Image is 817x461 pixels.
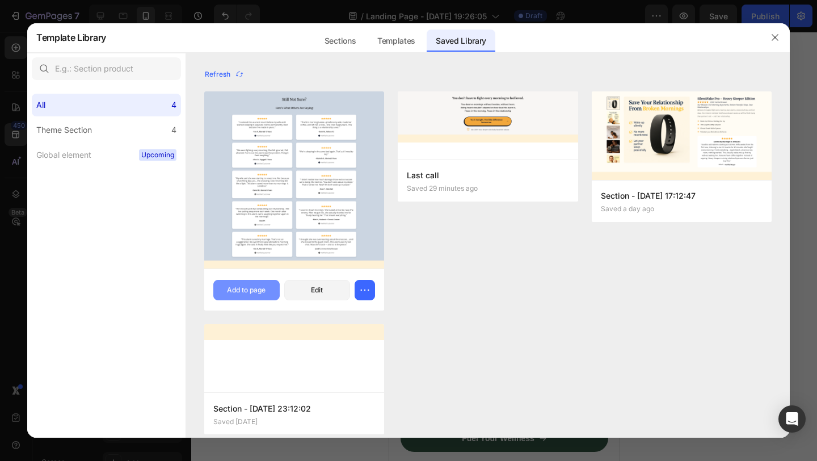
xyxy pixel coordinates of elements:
p: 4.9 Stars rating [64,228,117,240]
input: E.g.: Section product [32,57,181,80]
a: FAQ [107,342,124,353]
img: -a-gempagesversionv7shop-id575444793442698179theme-section-id581657986917729036.jpg [592,91,772,180]
div: Templates [368,30,424,52]
div: All [36,98,45,112]
h2: Template Library [36,23,106,52]
button: Edit [284,280,351,300]
div: Saved Library [427,30,495,52]
img: gempages_432750572815254551-2d0d734f-5405-4c8a-8614-38ad4ae4ff69.png [83,4,148,35]
div: Open Intercom Messenger [778,405,806,433]
img: -a-gempagesversionv7shop-id575444793442698179theme-section-id581835154754896652.jpg [398,91,578,143]
div: 4 [171,98,176,112]
div: Drop element here [92,292,152,301]
h2: 1500+ [23,150,208,189]
p: Saved 29 minutes ago [407,185,478,192]
button: Refresh [204,66,245,82]
div: Add to page [227,285,266,295]
div: Edit [311,285,323,295]
p: Saved [DATE] [213,418,258,426]
div: Sections [315,30,365,52]
img: -a-gempagesversionv7shop-id575444793442698179theme-section-id579374871524409953.jpg [204,324,384,340]
p: Section - [DATE] 23:12:02 [213,402,375,416]
p: Fuel Your Wellness [73,401,145,413]
a: Fuel Your Wellness [11,393,219,420]
button: Add to page [213,280,280,300]
p: Happy Customers [24,194,207,213]
div: 4 [171,123,176,137]
p: Section - [DATE] 17:12:47 [601,189,763,203]
p: Last call [407,169,568,182]
span: Upcoming [139,149,176,161]
div: Global element [36,148,91,162]
img: -a-gempagesversionv7shop-id575444793442698179theme-section-id581835189567619852.jpg [204,91,384,269]
div: Theme Section [36,123,92,137]
div: Refresh [205,69,244,79]
p: Saved a day ago [601,205,654,213]
a: Delivery Information [77,364,153,374]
